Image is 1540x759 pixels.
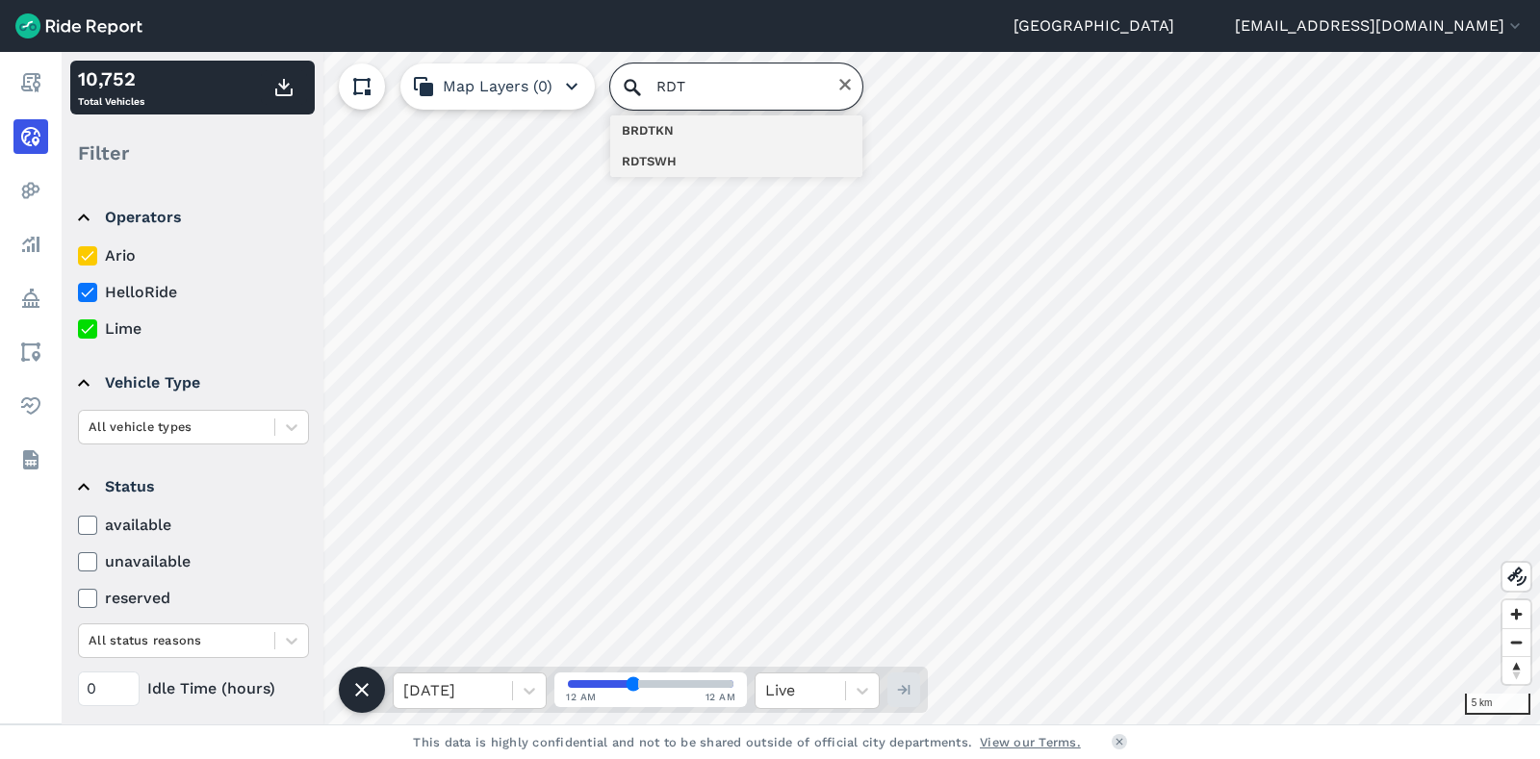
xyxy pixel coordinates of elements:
a: Policy [13,281,48,316]
div: Total Vehicles [78,64,144,111]
button: Map Layers (0) [400,63,595,110]
a: View our Terms. [980,733,1081,751]
button: [EMAIL_ADDRESS][DOMAIN_NAME] [1235,14,1525,38]
a: Analyze [13,227,48,262]
button: Clear [837,77,853,92]
a: Realtime [13,119,48,154]
div: Filter [70,123,315,183]
div: RDTSWH [622,152,851,171]
a: Health [13,389,48,423]
a: Heatmaps [13,173,48,208]
input: Search Location or Vehicles [610,63,862,110]
label: HelloRide [78,281,309,304]
div: 5 km [1465,694,1530,715]
div: 10,752 [78,64,144,93]
span: 12 AM [566,690,597,704]
a: Report [13,65,48,100]
label: Ario [78,244,309,267]
label: unavailable [78,550,309,573]
div: Idle Time (hours) [78,671,309,706]
a: [GEOGRAPHIC_DATA] [1014,14,1174,38]
a: Areas [13,335,48,369]
button: Zoom in [1502,600,1530,628]
label: available [78,514,309,537]
div: BRDTKN [622,121,851,140]
button: Reset bearing to north [1502,656,1530,684]
summary: Operators [78,190,306,244]
button: Zoom out [1502,628,1530,656]
label: Lime [78,317,309,341]
span: 12 AM [706,690,736,704]
label: reserved [78,587,309,610]
canvas: Map [62,52,1540,724]
summary: Status [78,460,306,514]
summary: Vehicle Type [78,356,306,410]
a: Datasets [13,443,48,477]
img: Ride Report [15,13,142,38]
